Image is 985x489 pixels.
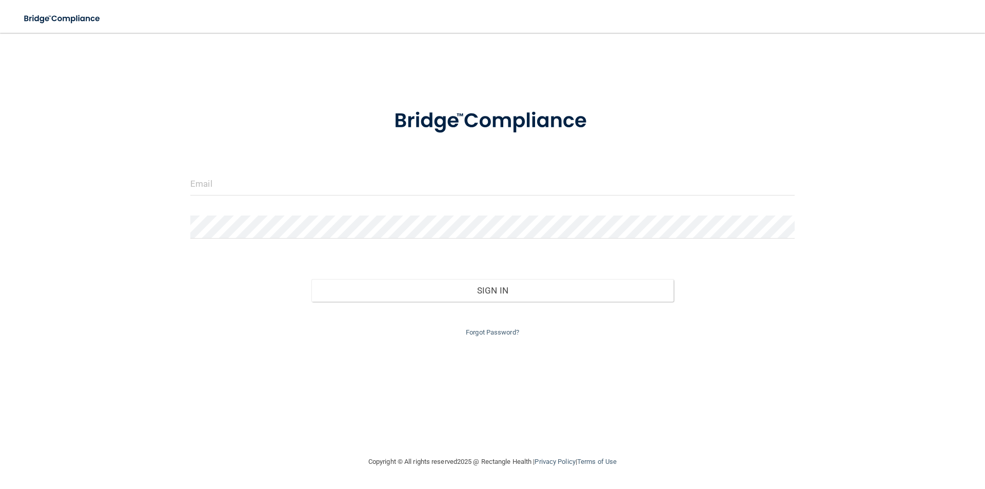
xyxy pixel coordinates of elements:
[373,94,612,148] img: bridge_compliance_login_screen.278c3ca4.svg
[311,279,674,302] button: Sign In
[305,445,680,478] div: Copyright © All rights reserved 2025 @ Rectangle Health | |
[466,328,519,336] a: Forgot Password?
[535,458,575,465] a: Privacy Policy
[577,458,617,465] a: Terms of Use
[190,172,795,195] input: Email
[15,8,110,29] img: bridge_compliance_login_screen.278c3ca4.svg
